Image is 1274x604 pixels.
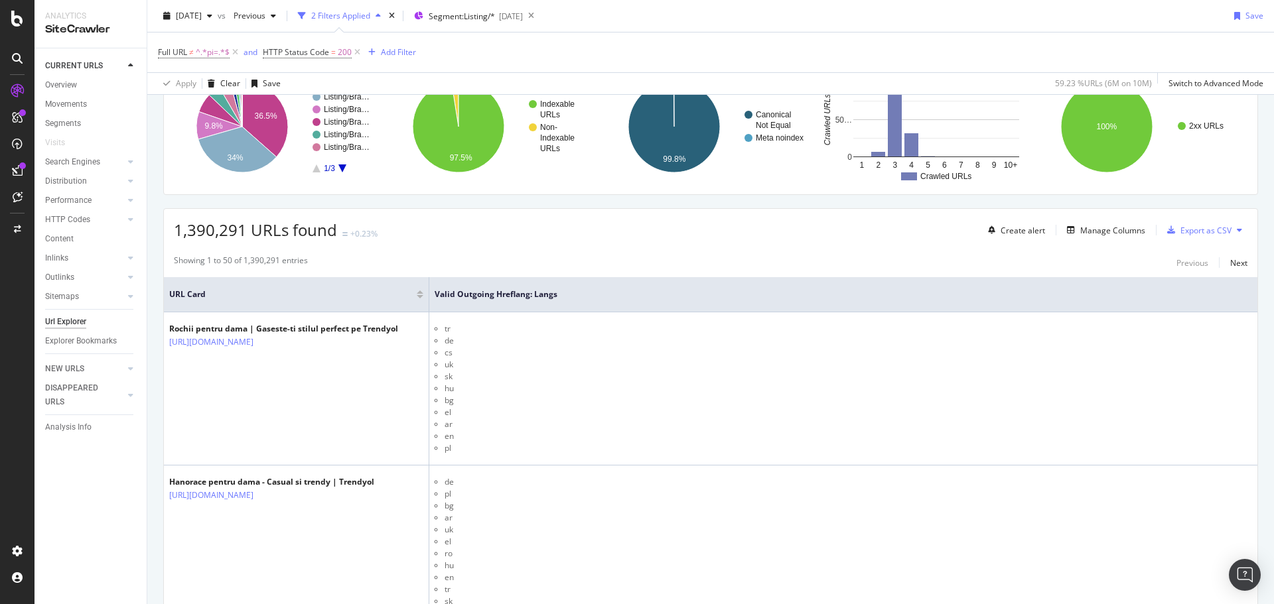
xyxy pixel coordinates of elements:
text: 5 [926,160,930,170]
button: Apply [158,73,196,94]
div: Content [45,232,74,246]
div: Outlinks [45,271,74,284]
div: A chart. [390,69,598,184]
text: 8 [975,160,980,170]
a: Performance [45,194,124,208]
li: el [445,406,1252,418]
div: times [386,9,397,23]
div: HTTP Codes [45,213,90,227]
text: 2xx URLs [1189,121,1224,131]
text: 34% [228,153,244,162]
svg: A chart. [606,69,814,184]
text: 50… [835,115,851,125]
a: Sitemaps [45,290,124,304]
div: Next [1230,257,1247,269]
div: Apply [176,78,196,89]
div: Search Engines [45,155,100,169]
li: ar [445,418,1252,430]
a: CURRENT URLS [45,59,124,73]
a: [URL][DOMAIN_NAME] [169,335,253,349]
text: Crawled URLs [823,94,832,145]
li: pl [445,488,1252,500]
div: Showing 1 to 50 of 1,390,291 entries [174,255,308,271]
text: 6 [942,160,947,170]
svg: A chart. [822,69,1030,184]
button: Clear [202,73,240,94]
span: 2025 Aug. 9th [176,10,202,21]
div: Analysis Info [45,420,92,434]
a: Distribution [45,174,124,188]
button: Previous [1176,255,1208,271]
text: 10+ [1004,160,1017,170]
button: 2 Filters Applied [293,5,386,27]
text: 36.5% [255,111,277,121]
a: DISAPPEARED URLS [45,381,124,409]
text: 4 [909,160,914,170]
span: Segment: Listing/* [429,11,495,22]
div: Save [1245,10,1263,21]
span: URL Card [169,288,413,300]
button: Save [1229,5,1263,27]
li: bg [445,500,1252,512]
div: [DATE] [499,11,523,22]
div: Visits [45,136,65,150]
div: Create alert [1001,225,1045,236]
text: Listing/Bra… [324,130,370,139]
span: HTTP Status Code [263,46,329,58]
button: Previous [228,5,281,27]
text: Crawled URLs [920,172,971,181]
li: uk [445,359,1252,371]
li: bg [445,394,1252,406]
a: Outlinks [45,271,124,284]
div: Save [263,78,281,89]
text: Not Equal [756,121,791,130]
svg: A chart. [174,69,382,184]
img: Equal [342,232,348,236]
button: and [244,46,257,58]
li: cs [445,347,1252,359]
li: en [445,430,1252,442]
a: Url Explorer [45,315,137,329]
div: Url Explorer [45,315,86,329]
div: Sitemaps [45,290,79,304]
div: Inlinks [45,251,68,265]
div: SiteCrawler [45,22,136,37]
text: 7 [959,160,963,170]
button: Export as CSV [1162,219,1232,241]
li: de [445,476,1252,488]
button: Next [1230,255,1247,271]
li: hu [445,383,1252,394]
button: Create alert [983,219,1045,241]
button: Switch to Advanced Mode [1163,73,1263,94]
text: Non- [540,123,557,132]
li: ar [445,512,1252,524]
button: Manage Columns [1062,222,1145,238]
li: de [445,335,1252,347]
text: 97.5% [449,153,472,162]
div: Performance [45,194,92,208]
li: pl [445,442,1252,454]
div: Add Filter [381,46,416,58]
li: en [445,572,1252,583]
div: Distribution [45,174,87,188]
span: = [331,46,336,58]
li: uk [445,524,1252,536]
div: 2 Filters Applied [311,10,370,21]
li: hu [445,560,1252,572]
text: Indexable [540,99,575,109]
div: Overview [45,78,77,92]
div: Clear [220,78,240,89]
span: vs [218,10,228,21]
div: +0.23% [350,228,378,239]
text: Listing/Bra… [324,117,370,127]
div: Previous [1176,257,1208,269]
a: Segments [45,117,137,131]
text: Listing/Bra… [324,105,370,114]
text: 0 [847,152,852,162]
text: Listing/Bra… [324,92,370,101]
a: [URL][DOMAIN_NAME] [169,489,253,502]
div: A chart. [1038,69,1247,184]
a: Overview [45,78,137,92]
